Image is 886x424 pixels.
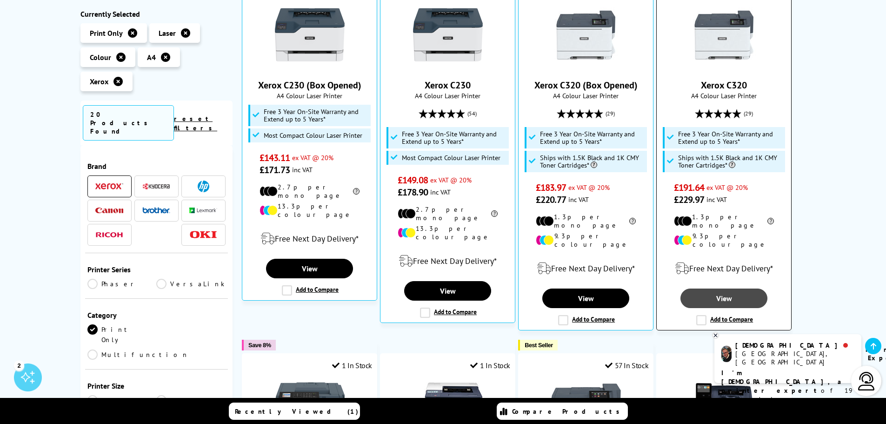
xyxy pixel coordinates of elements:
a: View [404,281,491,301]
span: £149.08 [398,174,428,186]
a: Xerox C320 [689,62,759,72]
span: Free 3 Year On-Site Warranty and Extend up to 5 Years* [264,108,369,123]
span: (54) [467,105,477,122]
div: Printer Series [87,265,226,274]
span: Most Compact Colour Laser Printer [264,132,362,139]
span: inc VAT [292,165,313,174]
div: 2 [14,360,24,370]
span: Free 3 Year On-Site Warranty and Extend up to 5 Years* [540,130,645,145]
div: modal_delivery [661,256,786,282]
a: Kyocera [142,181,170,192]
a: Phaser [87,279,157,289]
a: Compare Products [497,403,628,420]
span: Colour [90,53,111,62]
span: Most Compact Colour Laser Printer [402,154,500,162]
a: A3 [156,395,226,405]
img: HP [198,181,209,192]
li: 1.3p per mono page [674,213,774,229]
div: 57 In Stock [605,361,648,370]
div: Brand [87,162,226,171]
button: Best Seller [518,340,558,350]
a: Xerox C320 (Box Opened) [551,62,621,72]
li: 9.3p per colour page [536,232,636,249]
span: Laser [159,28,176,38]
span: Print Only [90,28,123,38]
div: modal_delivery [523,256,648,282]
span: ex VAT @ 20% [292,153,333,162]
a: View [266,259,353,278]
span: A4 Colour Laser Printer [247,91,372,100]
img: OKI [189,231,217,239]
a: Xerox C230 (Box Opened) [275,62,345,72]
div: [GEOGRAPHIC_DATA], [GEOGRAPHIC_DATA] [735,350,854,366]
span: £178.90 [398,186,428,198]
div: 1 In Stock [470,361,510,370]
a: Xerox C230 [425,79,471,91]
a: VersaLink [156,279,226,289]
span: £171.73 [260,164,290,176]
span: inc VAT [430,188,451,196]
img: chris-livechat.png [721,346,732,362]
label: Add to Compare [696,315,753,325]
span: (29) [606,105,615,122]
div: 1 In Stock [332,361,372,370]
span: Free 3 Year On-Site Warranty and Extend up to 5 Years* [402,130,507,145]
a: View [542,289,629,308]
span: Ships with 1.5K Black and 1K CMY Toner Cartridges* [540,154,645,169]
span: Save 8% [248,342,271,349]
a: HP [189,181,217,192]
img: Xerox [95,183,123,190]
button: Save 8% [242,340,275,350]
img: Ricoh [95,232,123,237]
span: A4 Colour Laser Printer [523,91,648,100]
a: Brother [142,205,170,216]
b: I'm [DEMOGRAPHIC_DATA], a printer expert [721,369,844,395]
span: ex VAT @ 20% [568,183,610,192]
div: Printer Size [87,381,226,390]
a: Recently Viewed (1) [229,403,360,420]
div: Currently Selected [80,9,233,19]
li: 1.3p per mono page [536,213,636,229]
div: Category [87,310,226,320]
a: Xerox [95,181,123,192]
span: Best Seller [525,342,553,349]
a: reset filters [174,114,217,132]
img: user-headset-light.svg [857,372,876,390]
div: modal_delivery [247,226,372,252]
img: Lexmark [189,208,217,214]
span: inc VAT [706,195,727,204]
span: 20 Products Found [83,105,174,141]
a: OKI [189,229,217,241]
li: 2.7p per mono page [260,183,360,200]
span: A4 Colour Laser Printer [385,91,510,100]
a: Xerox C320 [701,79,747,91]
li: 9.3p per colour page [674,232,774,249]
span: £220.77 [536,194,566,206]
a: Canon [95,205,123,216]
span: Compare Products [512,407,625,416]
span: Ships with 1.5K Black and 1K CMY Toner Cartridges* [678,154,783,169]
label: Add to Compare [282,285,339,296]
a: Xerox C320 (Box Opened) [534,79,638,91]
span: (29) [744,105,753,122]
span: A4 Colour Laser Printer [661,91,786,100]
span: ex VAT @ 20% [430,175,472,184]
span: ex VAT @ 20% [706,183,748,192]
a: A2 [87,395,157,405]
a: Xerox C230 (Box Opened) [258,79,361,91]
li: 13.3p per colour page [260,202,360,219]
label: Add to Compare [558,315,615,325]
li: 2.7p per mono page [398,205,498,222]
label: Add to Compare [420,308,477,318]
img: Kyocera [142,183,170,190]
div: [DEMOGRAPHIC_DATA] [735,341,854,350]
span: £191.64 [674,182,704,194]
a: Xerox C230 [413,62,483,72]
span: Recently Viewed (1) [235,407,359,416]
span: £143.11 [260,152,290,164]
a: Print Only [87,324,157,345]
span: A4 [147,53,156,62]
img: Brother [142,207,170,214]
p: of 19 years! Leave me a message and I'll respond ASAP [721,369,854,422]
a: Lexmark [189,205,217,216]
